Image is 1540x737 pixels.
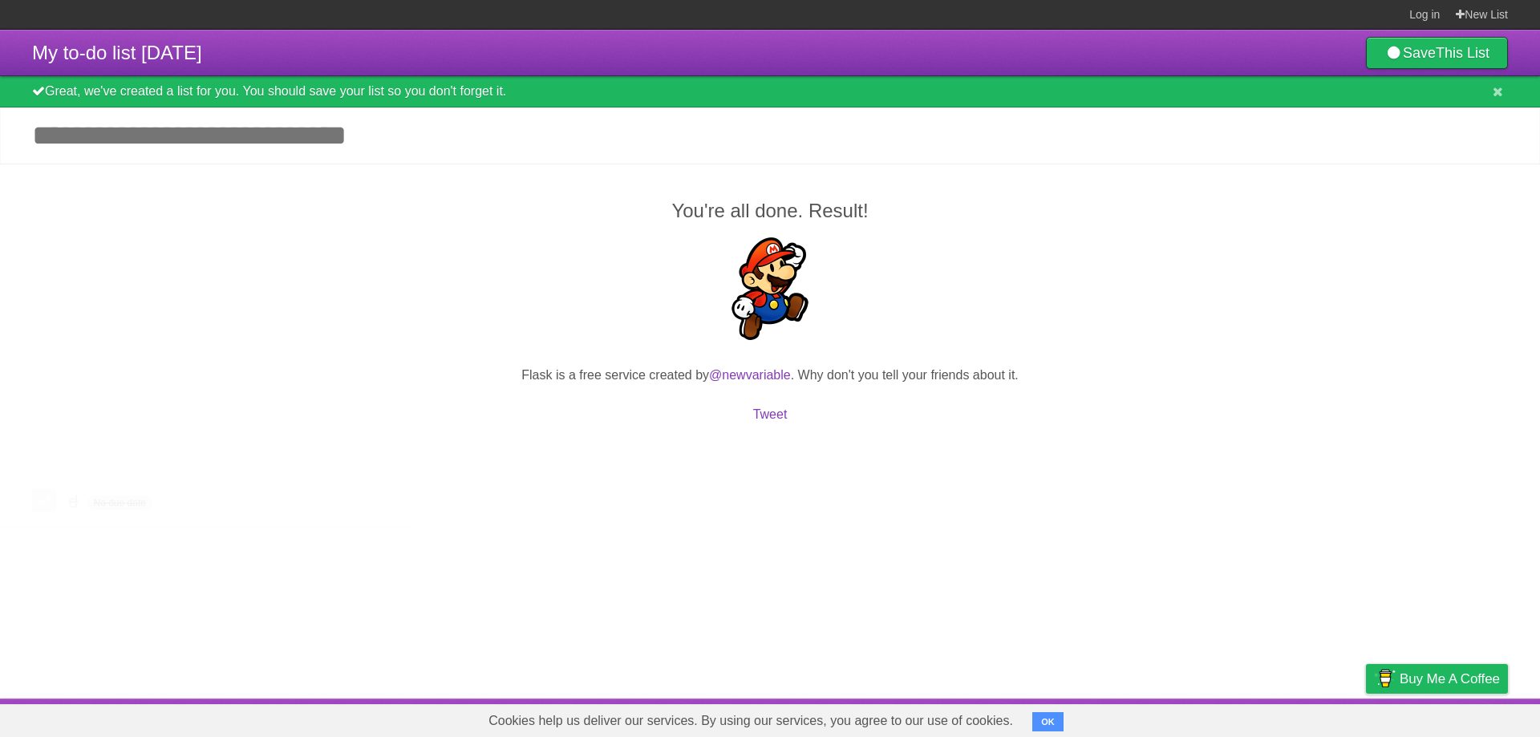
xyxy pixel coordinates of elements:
a: About [1153,703,1186,733]
a: Tweet [753,407,788,421]
button: OK [1032,712,1064,731]
a: Privacy [1345,703,1387,733]
b: This List [1436,45,1489,61]
h2: You're all done. Result! [32,196,1508,225]
p: Flask is a free service created by . Why don't you tell your friends about it. [32,366,1508,385]
a: Buy me a coffee [1366,664,1508,694]
a: Developers [1206,703,1270,733]
span: My to-do list [DATE] [32,42,202,63]
img: Super Mario [719,237,821,340]
a: @newvariable [709,368,791,382]
a: SaveThis List [1366,37,1508,69]
img: Buy me a coffee [1374,665,1396,692]
span: Cookies help us deliver our services. By using our services, you agree to our use of cookies. [472,705,1029,737]
a: Terms [1291,703,1326,733]
span: Buy me a coffee [1400,665,1500,693]
span: d [68,492,82,512]
span: No due date [87,496,152,510]
label: Done [32,488,56,512]
a: Suggest a feature [1407,703,1508,733]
